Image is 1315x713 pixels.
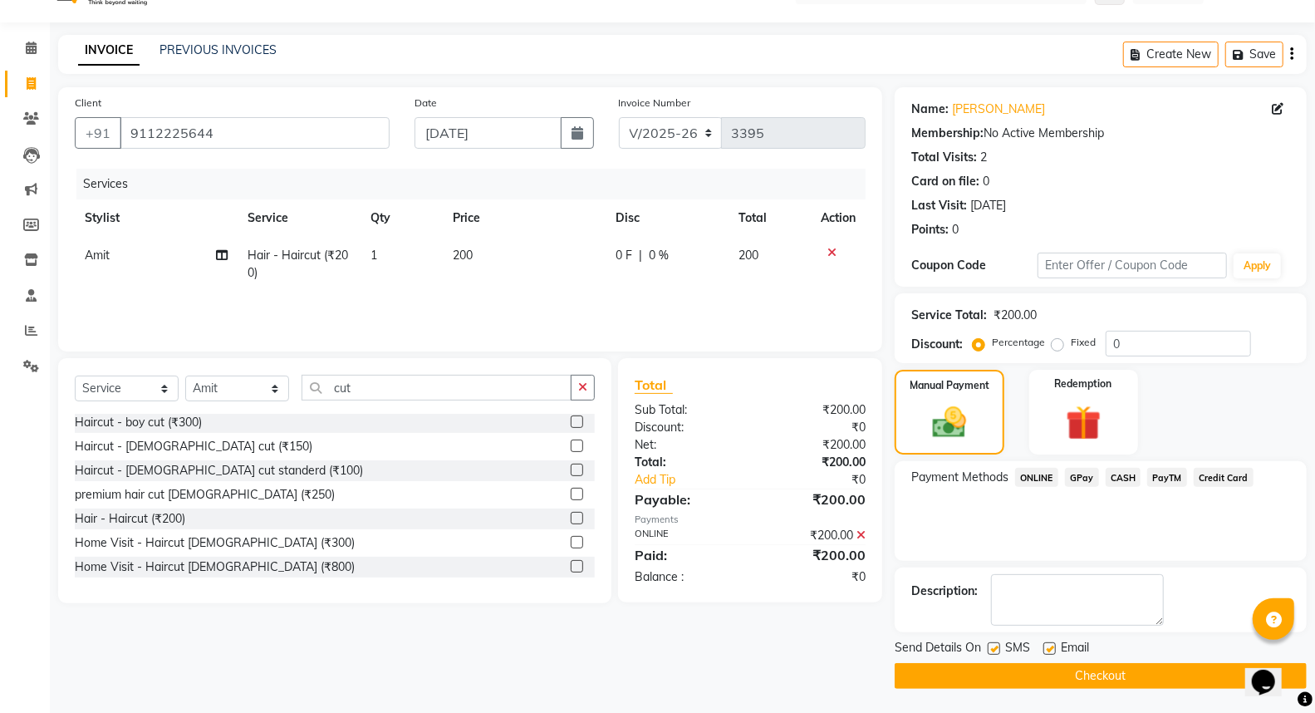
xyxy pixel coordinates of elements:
[738,248,758,263] span: 200
[1245,647,1298,696] iframe: chat widget
[75,510,185,528] div: Hair - Haircut (₹200)
[994,307,1037,324] div: ₹200.00
[911,125,984,142] div: Membership:
[1005,639,1030,660] span: SMS
[952,101,1045,118] a: [PERSON_NAME]
[302,375,572,401] input: Search or Scan
[895,639,981,660] span: Send Details On
[1061,639,1089,660] span: Email
[635,376,673,394] span: Total
[238,199,361,237] th: Service
[75,414,202,431] div: Haircut - boy cut (₹300)
[772,471,878,489] div: ₹0
[75,96,101,111] label: Client
[622,471,771,489] a: Add Tip
[75,117,121,149] button: +91
[1038,253,1227,278] input: Enter Offer / Coupon Code
[443,199,606,237] th: Price
[1055,376,1112,391] label: Redemption
[910,378,989,393] label: Manual Payment
[1065,468,1099,487] span: GPay
[75,558,355,576] div: Home Visit - Haircut [DEMOGRAPHIC_DATA] (₹800)
[75,199,238,237] th: Stylist
[248,248,348,280] span: Hair - Haircut (₹200)
[911,125,1290,142] div: No Active Membership
[85,248,110,263] span: Amit
[952,221,959,238] div: 0
[622,568,750,586] div: Balance :
[606,199,729,237] th: Disc
[453,248,473,263] span: 200
[622,401,750,419] div: Sub Total:
[639,247,642,264] span: |
[622,419,750,436] div: Discount:
[649,247,669,264] span: 0 %
[1071,335,1096,350] label: Fixed
[811,199,866,237] th: Action
[1123,42,1219,67] button: Create New
[750,454,878,471] div: ₹200.00
[911,197,967,214] div: Last Visit:
[1194,468,1254,487] span: Credit Card
[619,96,691,111] label: Invoice Number
[1055,401,1112,445] img: _gift.svg
[75,486,335,504] div: premium hair cut [DEMOGRAPHIC_DATA] (₹250)
[983,173,989,190] div: 0
[895,663,1307,689] button: Checkout
[622,527,750,544] div: ONLINE
[750,419,878,436] div: ₹0
[361,199,443,237] th: Qty
[750,489,878,509] div: ₹200.00
[159,42,277,57] a: PREVIOUS INVOICES
[750,568,878,586] div: ₹0
[76,169,878,199] div: Services
[1225,42,1283,67] button: Save
[911,583,978,600] div: Description:
[1106,468,1141,487] span: CASH
[750,436,878,454] div: ₹200.00
[415,96,437,111] label: Date
[622,545,750,565] div: Paid:
[1015,468,1058,487] span: ONLINE
[75,462,363,479] div: Haircut - [DEMOGRAPHIC_DATA] cut standerd (₹100)
[980,149,987,166] div: 2
[750,527,878,544] div: ₹200.00
[120,117,390,149] input: Search by Name/Mobile/Email/Code
[992,335,1045,350] label: Percentage
[370,248,377,263] span: 1
[911,173,979,190] div: Card on file:
[75,438,312,455] div: Haircut - [DEMOGRAPHIC_DATA] cut (₹150)
[622,454,750,471] div: Total:
[750,545,878,565] div: ₹200.00
[1147,468,1187,487] span: PayTM
[911,221,949,238] div: Points:
[922,403,977,442] img: _cash.svg
[970,197,1006,214] div: [DATE]
[911,257,1038,274] div: Coupon Code
[622,489,750,509] div: Payable:
[750,401,878,419] div: ₹200.00
[616,247,632,264] span: 0 F
[911,336,963,353] div: Discount:
[911,307,987,324] div: Service Total:
[75,534,355,552] div: Home Visit - Haircut [DEMOGRAPHIC_DATA] (₹300)
[911,469,1008,486] span: Payment Methods
[729,199,811,237] th: Total
[911,149,977,166] div: Total Visits:
[1234,253,1281,278] button: Apply
[635,513,866,527] div: Payments
[911,101,949,118] div: Name:
[622,436,750,454] div: Net:
[78,36,140,66] a: INVOICE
